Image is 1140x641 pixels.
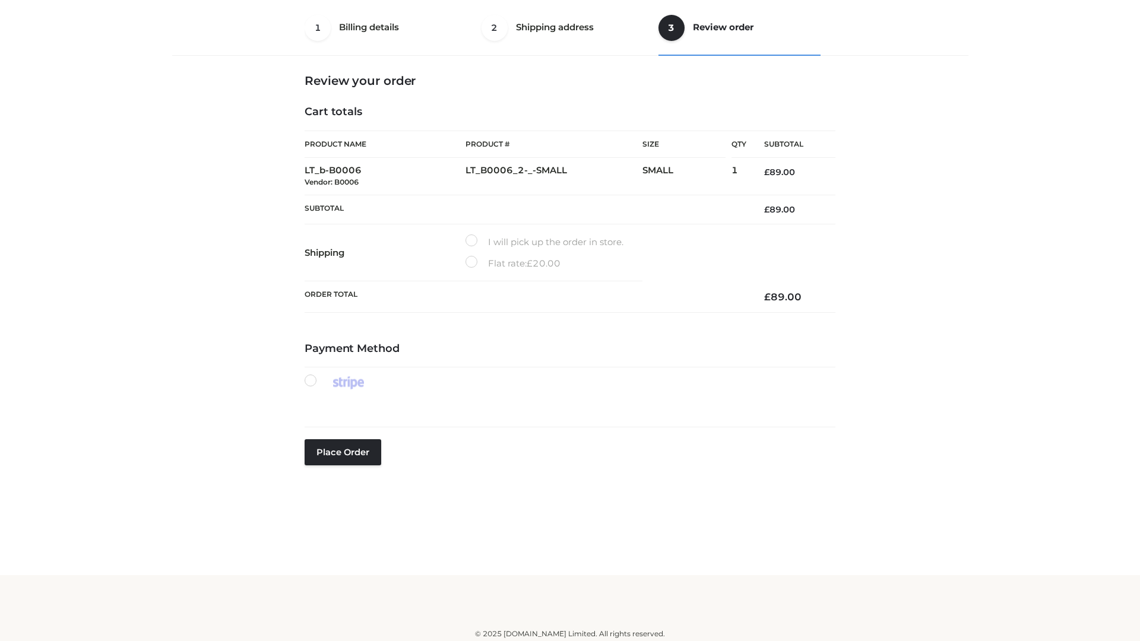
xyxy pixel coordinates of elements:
bdi: 89.00 [764,204,795,215]
span: £ [764,204,769,215]
bdi: 89.00 [764,167,795,177]
td: LT_b-B0006 [305,158,465,195]
th: Size [642,131,726,158]
span: £ [764,167,769,177]
td: 1 [731,158,746,195]
span: £ [764,291,771,303]
th: Shipping [305,224,465,281]
div: © 2025 [DOMAIN_NAME] Limited. All rights reserved. [176,628,964,640]
span: £ [527,258,533,269]
h3: Review your order [305,74,835,88]
label: I will pick up the order in store. [465,234,623,250]
th: Product # [465,131,642,158]
bdi: 89.00 [764,291,802,303]
button: Place order [305,439,381,465]
h4: Payment Method [305,342,835,356]
th: Subtotal [746,131,835,158]
label: Flat rate: [465,256,560,271]
bdi: 20.00 [527,258,560,269]
td: LT_B0006_2-_-SMALL [465,158,642,195]
th: Product Name [305,131,465,158]
th: Order Total [305,281,746,313]
td: SMALL [642,158,731,195]
th: Qty [731,131,746,158]
small: Vendor: B0006 [305,177,359,186]
h4: Cart totals [305,106,835,119]
th: Subtotal [305,195,746,224]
